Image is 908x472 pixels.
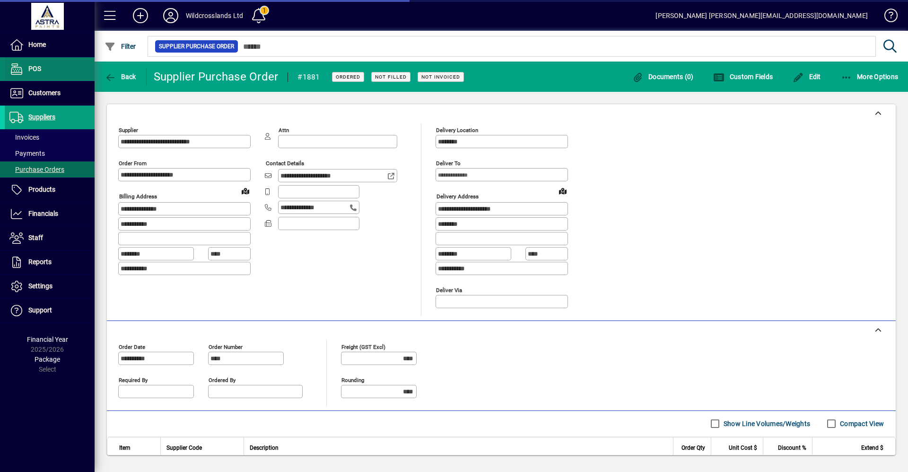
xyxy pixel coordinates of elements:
a: Settings [5,275,95,298]
label: Compact View [838,419,884,428]
button: Documents (0) [630,68,696,85]
span: Home [28,41,46,48]
a: Knowledge Base [877,2,896,33]
mat-label: Delivery Location [436,127,478,134]
span: Staff [28,234,43,241]
a: Payments [5,145,95,161]
span: Description [250,443,279,453]
button: Custom Fields [711,68,775,85]
span: Discount % [778,443,806,453]
span: Invoices [9,134,39,141]
a: View on map [555,183,570,198]
button: Edit [790,68,823,85]
mat-label: Ordered by [209,376,236,383]
button: Back [102,68,139,85]
a: Invoices [5,129,95,145]
span: More Options [841,73,899,80]
span: Filter [105,43,136,50]
span: POS [28,65,41,72]
span: Products [28,186,55,193]
div: [PERSON_NAME] [PERSON_NAME][EMAIL_ADDRESS][DOMAIN_NAME] [655,8,868,23]
span: Reports [28,258,52,266]
a: Reports [5,250,95,274]
span: Settings [28,282,52,290]
span: Suppliers [28,113,55,121]
span: Financial Year [27,336,68,343]
mat-label: Order date [119,343,145,350]
span: Documents (0) [632,73,694,80]
mat-label: Supplier [119,127,138,134]
button: Filter [102,38,139,55]
span: Package [35,356,60,363]
button: Add [125,7,156,24]
a: Home [5,33,95,57]
span: Not Invoiced [421,74,460,80]
a: Financials [5,202,95,226]
mat-label: Rounding [341,376,364,383]
app-page-header-button: Back [95,68,147,85]
button: More Options [838,68,901,85]
a: Products [5,178,95,202]
span: Payments [9,150,45,157]
button: Profile [156,7,186,24]
span: Supplier Purchase Order [159,42,234,51]
span: Support [28,306,52,314]
span: Supplier Code [166,443,202,453]
a: Customers [5,81,95,105]
mat-label: Deliver via [436,286,462,293]
span: Item [119,443,131,453]
span: Customers [28,89,61,97]
a: View on map [238,183,253,198]
a: POS [5,57,95,81]
div: Wildcrosslands Ltd [186,8,243,23]
span: Purchase Orders [9,166,64,173]
span: Unit Cost $ [729,443,757,453]
mat-label: Freight (GST excl) [341,343,385,350]
span: Custom Fields [713,73,773,80]
span: Back [105,73,136,80]
mat-label: Order number [209,343,243,350]
div: Supplier Purchase Order [154,69,279,84]
div: #1881 [297,70,320,85]
mat-label: Order from [119,160,147,167]
span: Order Qty [681,443,705,453]
span: Ordered [336,74,360,80]
span: Financials [28,210,58,217]
span: Extend $ [861,443,883,453]
a: Purchase Orders [5,161,95,178]
span: Edit [793,73,821,80]
a: Support [5,299,95,322]
mat-label: Deliver To [436,160,461,167]
a: Staff [5,226,95,250]
label: Show Line Volumes/Weights [722,419,810,428]
mat-label: Required by [119,376,148,383]
span: Not Filled [375,74,407,80]
mat-label: Attn [279,127,289,134]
